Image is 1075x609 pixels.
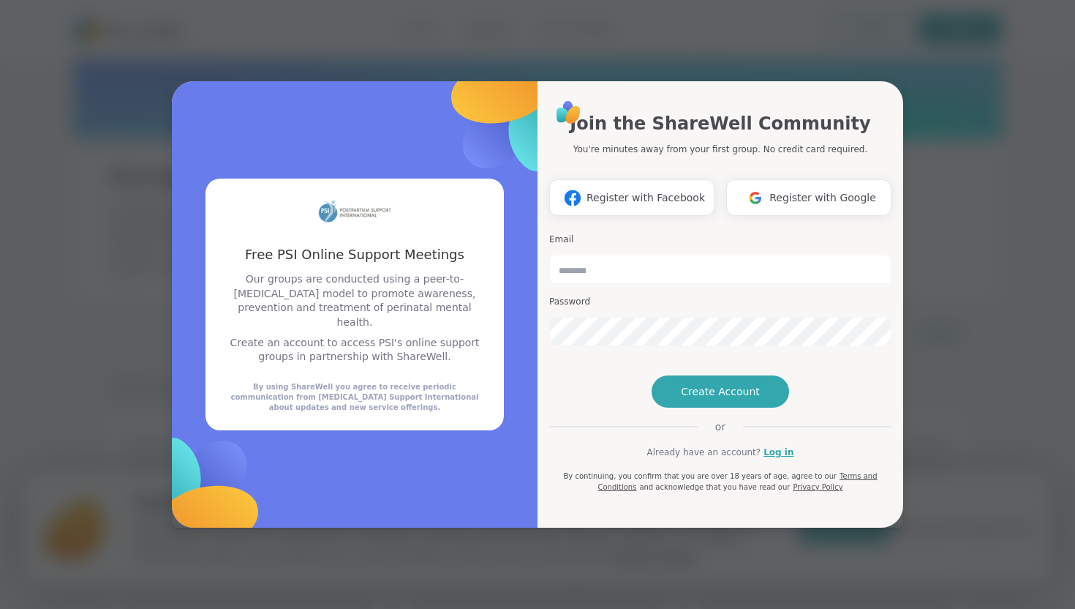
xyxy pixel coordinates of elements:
span: or [698,419,743,434]
span: Register with Google [769,190,876,206]
p: Create an account to access PSI's online support groups in partnership with ShareWell. [223,336,486,365]
h3: Free PSI Online Support Meetings [223,245,486,264]
img: ShareWell Logo [552,96,585,129]
h1: Join the ShareWell Community [570,111,870,137]
div: By using ShareWell you agree to receive periodic communication from [MEDICAL_DATA] Support Intern... [223,382,486,413]
button: Create Account [652,376,789,408]
img: partner logo [318,196,391,228]
span: By continuing, you confirm that you are over 18 years of age, agree to our [563,472,837,480]
p: You're minutes away from your first group. No credit card required. [573,143,867,156]
span: and acknowledge that you have read our [639,483,790,491]
a: Terms and Conditions [597,472,877,491]
img: ShareWell Logomark [559,184,586,212]
span: Create Account [681,384,760,399]
img: ShareWell Logomark [742,184,769,212]
p: Our groups are conducted using a peer-to-[MEDICAL_DATA] model to promote awareness, prevention an... [223,272,486,329]
span: Already have an account? [646,446,761,459]
h3: Email [549,233,891,246]
a: Privacy Policy [793,483,842,491]
button: Register with Google [726,179,891,216]
span: Register with Facebook [586,190,705,206]
button: Register with Facebook [549,179,714,216]
h3: Password [549,296,891,308]
a: Log in [763,446,793,459]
